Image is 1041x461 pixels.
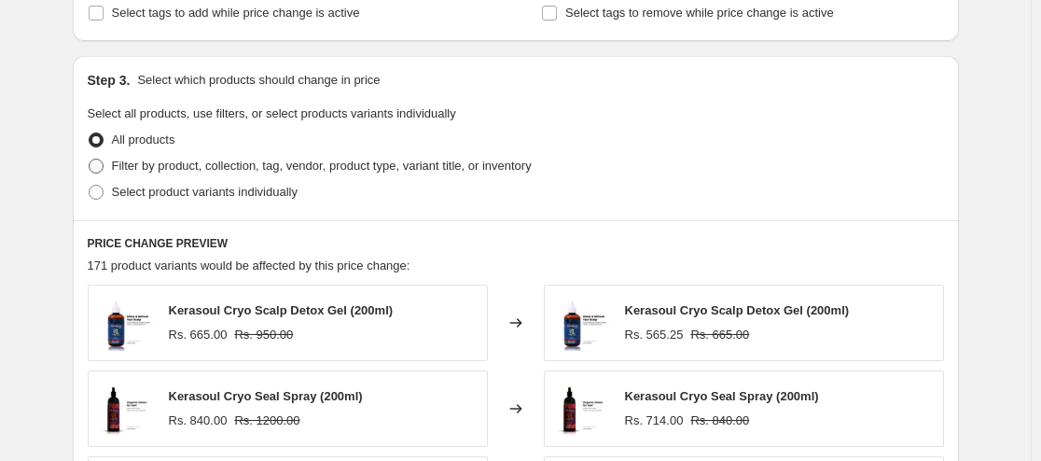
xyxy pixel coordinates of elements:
[112,6,360,20] span: Select tags to add while price change is active
[112,159,532,173] span: Filter by product, collection, tag, vendor, product type, variant title, or inventory
[625,412,684,430] div: Rs. 714.00
[554,295,610,351] img: WhatsAppImage2024-11-27at7.20.04PM_80x.jpg
[98,381,154,437] img: Untitled-4_80x.png
[234,326,293,344] strike: Rs. 950.00
[169,389,363,403] span: Kerasoul Cryo Seal Spray (200ml)
[690,326,749,344] strike: Rs. 665.00
[88,71,131,90] h2: Step 3.
[88,258,410,272] span: 171 product variants would be affected by this price change:
[169,326,228,344] div: Rs. 665.00
[234,412,299,430] strike: Rs. 1200.00
[169,412,228,430] div: Rs. 840.00
[690,412,749,430] strike: Rs. 840.00
[112,133,175,147] span: All products
[88,106,456,120] span: Select all products, use filters, or select products variants individually
[88,236,944,251] h6: PRICE CHANGE PREVIEW
[565,6,834,20] span: Select tags to remove while price change is active
[98,295,154,351] img: WhatsAppImage2024-11-27at7.20.04PM_80x.jpg
[625,303,850,317] span: Kerasoul Cryo Scalp Detox Gel (200ml)
[625,389,819,403] span: Kerasoul Cryo Seal Spray (200ml)
[625,326,684,344] div: Rs. 565.25
[137,71,380,90] p: Select which products should change in price
[112,185,298,199] span: Select product variants individually
[554,381,610,437] img: Untitled-4_80x.png
[169,303,394,317] span: Kerasoul Cryo Scalp Detox Gel (200ml)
